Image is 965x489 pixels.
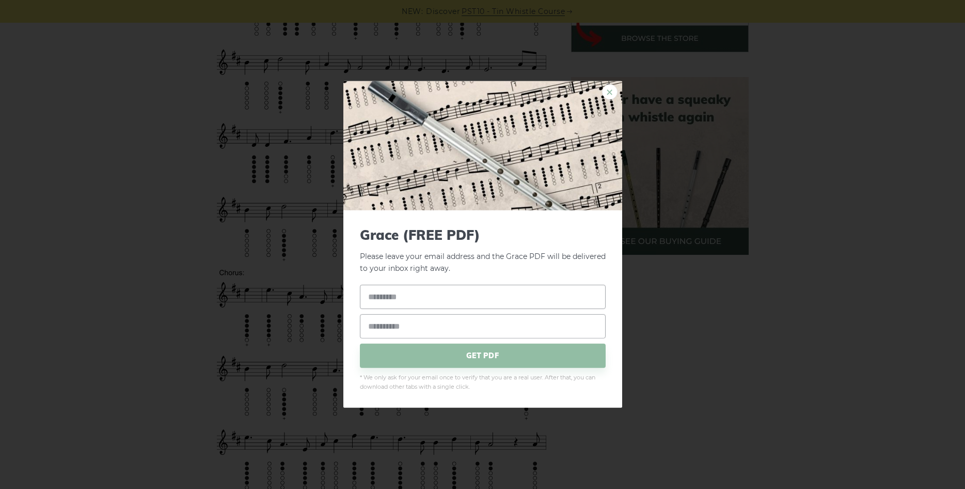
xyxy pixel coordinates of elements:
span: Grace (FREE PDF) [360,227,606,243]
p: Please leave your email address and the Grace PDF will be delivered to your inbox right away. [360,227,606,274]
span: * We only ask for your email once to verify that you are a real user. After that, you can downloa... [360,373,606,391]
a: × [602,84,618,100]
span: GET PDF [360,343,606,368]
img: Tin Whistle Tab Preview [343,81,622,210]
